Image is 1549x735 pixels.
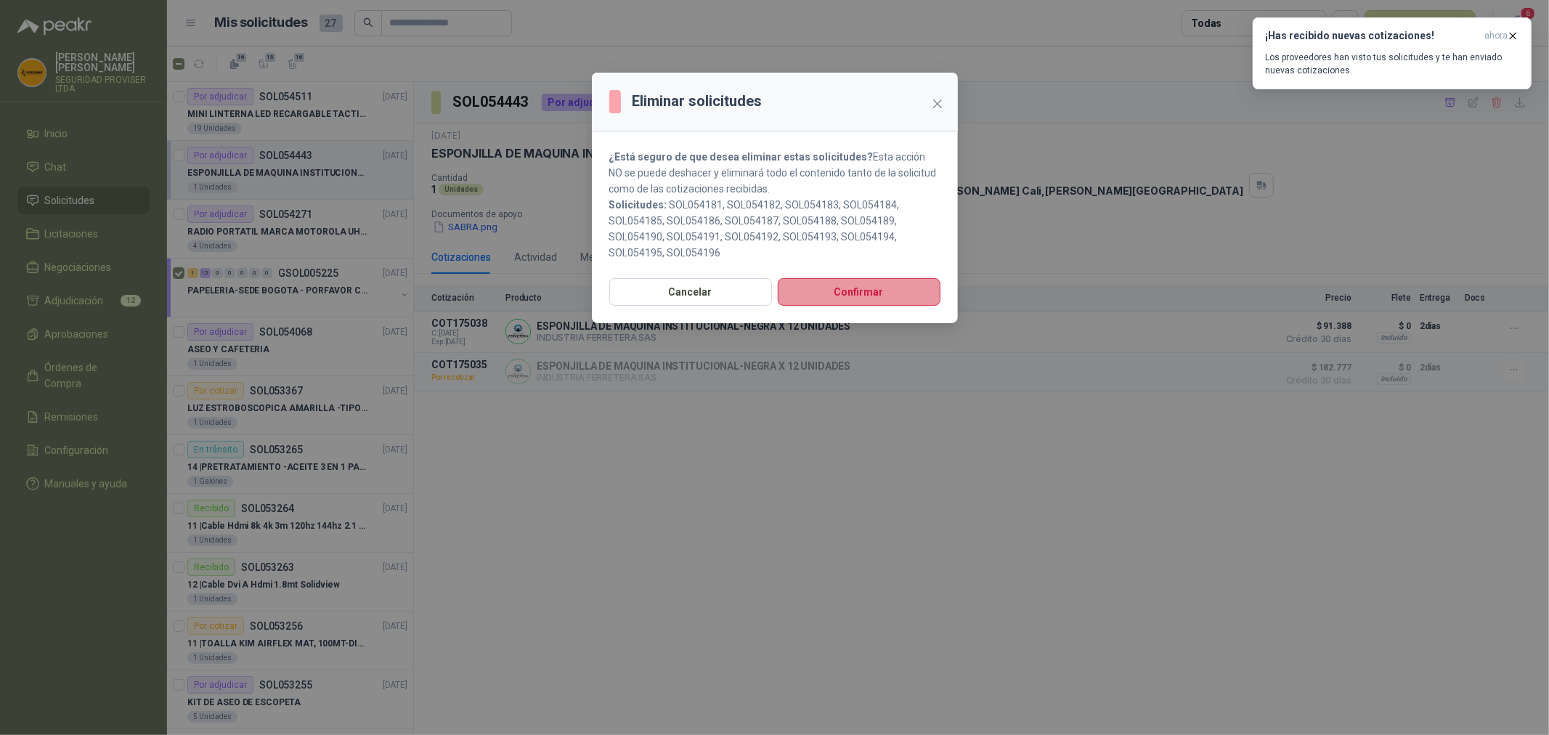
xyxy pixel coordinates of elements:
[609,149,940,197] p: Esta acción NO se puede deshacer y eliminará todo el contenido tanto de la solicitud como de las ...
[633,90,763,113] h3: Eliminar solicitudes
[609,151,874,163] strong: ¿Está seguro de que desea eliminar estas solicitudes?
[609,197,940,261] p: SOL054181, SOL054182, SOL054183, SOL054184, SOL054185, SOL054186, SOL054187, SOL054188, SOL054189...
[932,98,943,110] span: close
[926,92,949,115] button: Close
[609,199,667,211] b: Solicitudes:
[609,278,772,306] button: Cancelar
[778,278,940,306] button: Confirmar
